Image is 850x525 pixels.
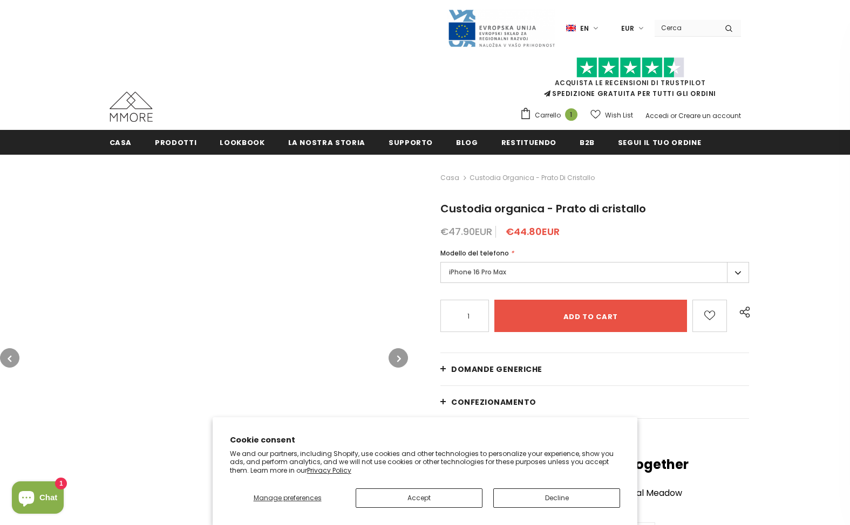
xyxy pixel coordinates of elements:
span: Lookbook [220,137,264,148]
span: supporto [389,137,433,148]
span: Manage preferences [254,493,322,502]
button: Decline [493,488,620,508]
a: B2B [580,130,595,154]
span: SPEDIZIONE GRATUITA PER TUTTI GLI ORDINI [520,62,741,98]
a: Prodotti [155,130,196,154]
a: La nostra storia [288,130,365,154]
a: Restituendo [501,130,556,154]
img: Fidati di Pilot Stars [576,57,684,78]
span: Segui il tuo ordine [618,137,701,148]
a: Domande generiche [440,353,749,385]
a: Acquista le recensioni di TrustPilot [555,78,706,87]
span: €44.80EUR [506,225,560,238]
span: Blog [456,137,478,148]
span: Restituendo [501,137,556,148]
span: Custodia organica - Prato di cristallo [440,201,646,216]
a: Blog [456,130,478,154]
span: en [580,23,589,34]
span: €47.90EUR [440,225,492,238]
span: Domande generiche [451,364,542,375]
a: Wish List [590,106,633,125]
a: Casa [440,171,459,184]
span: B2B [580,137,595,148]
span: CONFEZIONAMENTO [451,397,536,407]
span: Modello del telefono [440,248,509,258]
img: Casi MMORE [110,92,153,122]
span: La nostra storia [288,137,365,148]
span: Carrello [535,110,561,121]
label: iPhone 16 Pro Max [440,262,749,283]
a: Organic Case - Crystal Meadow [546,488,749,507]
span: Prodotti [155,137,196,148]
a: Javni Razpis [447,23,555,32]
span: Casa [110,137,132,148]
input: Add to cart [494,300,687,332]
a: Creare un account [678,111,741,120]
button: Manage preferences [230,488,345,508]
span: Custodia organica - Prato di cristallo [470,171,595,184]
a: Privacy Policy [307,466,351,475]
a: Lookbook [220,130,264,154]
button: Accept [356,488,482,508]
a: Accedi [645,111,669,120]
p: We and our partners, including Shopify, use cookies and other technologies to personalize your ex... [230,450,621,475]
span: or [670,111,677,120]
img: i-lang-1.png [566,24,576,33]
img: Javni Razpis [447,9,555,48]
a: Segui il tuo ordine [618,130,701,154]
a: Carrello 1 [520,107,583,123]
a: CONFEZIONAMENTO [440,386,749,418]
span: 1 [565,108,577,121]
input: Search Site [655,20,717,36]
span: Wish List [605,110,633,121]
span: EUR [621,23,634,34]
a: Casa [110,130,132,154]
a: supporto [389,130,433,154]
h2: Cookie consent [230,434,621,446]
inbox-online-store-chat: Shopify online store chat [9,481,67,516]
